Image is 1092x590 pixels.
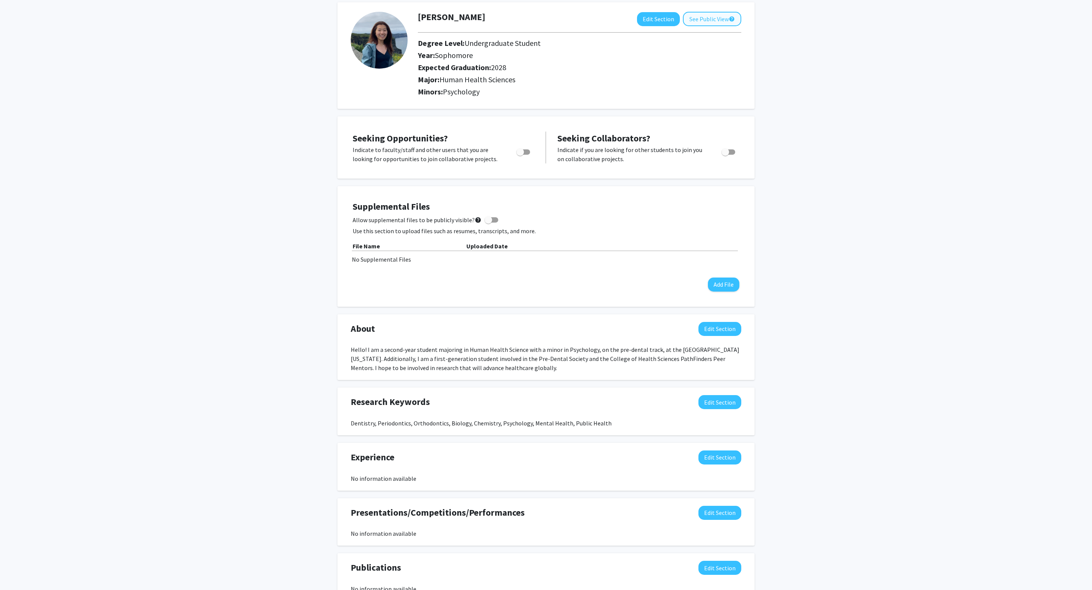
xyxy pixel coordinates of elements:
[466,242,508,250] b: Uploaded Date
[491,63,506,72] span: 2028
[351,419,741,428] div: Dentistry, Periodontics, Orthodontics, Biology, Chemistry, Psychology, Mental Health, Public Health
[439,75,515,84] span: Human Health Sciences
[418,39,707,48] h2: Degree Level:
[353,132,448,144] span: Seeking Opportunities?
[698,395,741,409] button: Edit Research Keywords
[351,395,430,409] span: Research Keywords
[513,145,534,157] div: Toggle
[353,201,739,212] h4: Supplemental Files
[435,50,473,60] span: Sophomore
[719,145,739,157] div: Toggle
[351,561,401,574] span: Publications
[698,322,741,336] button: Edit About
[351,12,408,69] img: Profile Picture
[418,63,707,72] h2: Expected Graduation:
[418,75,741,84] h2: Major:
[698,450,741,464] button: Edit Experience
[637,12,680,26] button: Edit Section
[6,556,32,584] iframe: Chat
[418,51,707,60] h2: Year:
[353,215,482,224] span: Allow supplemental files to be publicly visible?
[351,529,741,538] div: No information available
[557,145,707,163] p: Indicate if you are looking for other students to join you on collaborative projects.
[683,12,741,26] button: See Public View
[443,87,480,96] span: Psychology
[351,506,525,519] span: Presentations/Competitions/Performances
[418,12,485,23] h1: [PERSON_NAME]
[351,322,375,336] span: About
[708,278,739,292] button: Add File
[557,132,650,144] span: Seeking Collaborators?
[353,242,380,250] b: File Name
[698,561,741,575] button: Edit Publications
[352,255,740,264] div: No Supplemental Files
[418,87,741,96] h2: Minors:
[353,145,502,163] p: Indicate to faculty/staff and other users that you are looking for opportunities to join collabor...
[464,38,541,48] span: Undergraduate Student
[475,215,482,224] mat-icon: help
[729,14,735,24] mat-icon: help
[698,506,741,520] button: Edit Presentations/Competitions/Performances
[351,345,741,372] div: Hello! I am a second-year student majoring in Human Health Science with a minor in Psychology, on...
[351,474,741,483] div: No information available
[353,226,739,235] p: Use this section to upload files such as resumes, transcripts, and more.
[351,450,394,464] span: Experience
